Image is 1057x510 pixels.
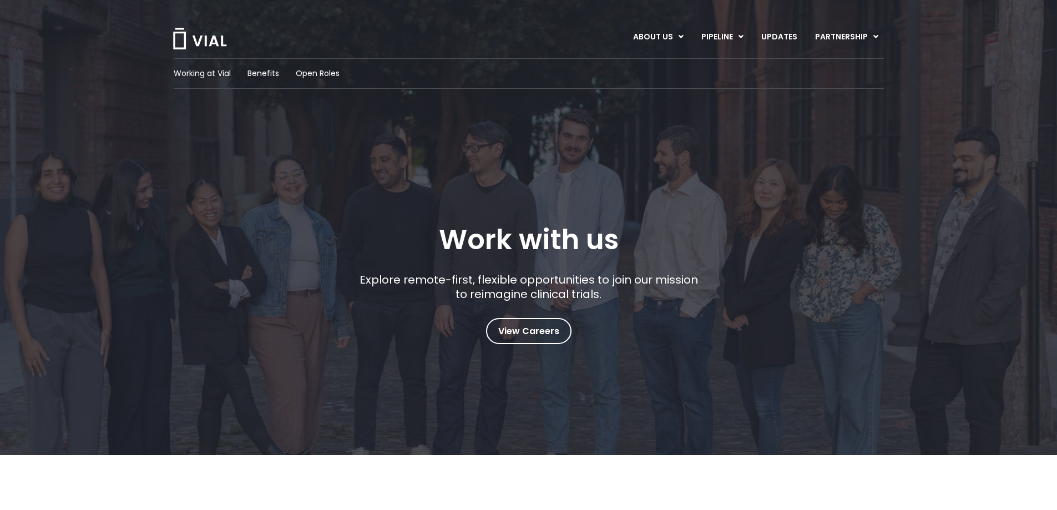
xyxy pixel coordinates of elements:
[439,224,619,256] h1: Work with us
[486,318,572,344] a: View Careers
[806,28,887,47] a: PARTNERSHIPMenu Toggle
[174,68,231,79] a: Working at Vial
[692,28,752,47] a: PIPELINEMenu Toggle
[624,28,692,47] a: ABOUT USMenu Toggle
[247,68,279,79] a: Benefits
[355,272,702,301] p: Explore remote-first, flexible opportunities to join our mission to reimagine clinical trials.
[498,324,559,339] span: View Careers
[172,28,227,49] img: Vial Logo
[296,68,340,79] a: Open Roles
[752,28,806,47] a: UPDATES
